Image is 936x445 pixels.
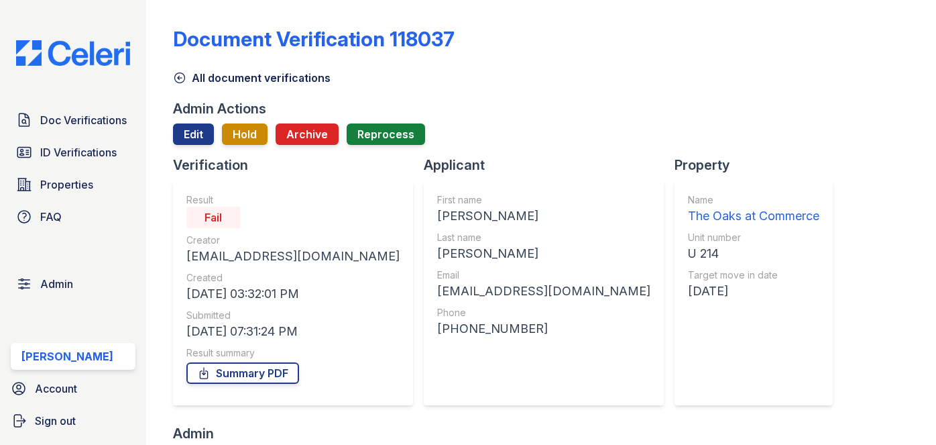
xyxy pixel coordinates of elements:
[5,40,141,66] img: CE_Logo_Blue-a8612792a0a2168367f1c8372b55b34899dd931a85d93a1a3d3e32e68fde9ad4.png
[35,413,76,429] span: Sign out
[437,231,650,244] div: Last name
[437,319,650,338] div: [PHONE_NUMBER]
[186,207,240,228] div: Fail
[173,424,372,443] div: Admin
[35,381,77,397] span: Account
[688,207,819,226] div: The Oaks at Commerce
[424,156,675,175] div: Applicant
[186,322,400,341] div: [DATE] 07:31:24 PM
[437,306,650,319] div: Phone
[173,70,331,86] a: All document verifications
[5,407,141,434] a: Sign out
[186,285,400,303] div: [DATE] 03:32:01 PM
[437,193,650,207] div: First name
[222,123,268,145] button: Hold
[186,234,400,247] div: Creator
[186,362,299,384] a: Summary PDF
[11,203,135,230] a: FAQ
[11,107,135,134] a: Doc Verifications
[437,207,650,226] div: [PERSON_NAME]
[5,375,141,402] a: Account
[688,268,819,282] div: Target move in date
[11,270,135,297] a: Admin
[40,144,117,160] span: ID Verifications
[186,193,400,207] div: Result
[186,309,400,322] div: Submitted
[173,99,266,118] div: Admin Actions
[40,209,62,225] span: FAQ
[11,139,135,166] a: ID Verifications
[186,271,400,285] div: Created
[186,247,400,266] div: [EMAIL_ADDRESS][DOMAIN_NAME]
[688,231,819,244] div: Unit number
[437,268,650,282] div: Email
[21,348,113,364] div: [PERSON_NAME]
[40,112,127,128] span: Doc Verifications
[688,193,819,226] a: Name The Oaks at Commerce
[40,276,73,292] span: Admin
[688,193,819,207] div: Name
[40,177,93,193] span: Properties
[173,27,455,51] div: Document Verification 118037
[675,156,843,175] div: Property
[688,282,819,301] div: [DATE]
[276,123,339,145] button: Archive
[437,244,650,263] div: [PERSON_NAME]
[186,346,400,360] div: Result summary
[688,244,819,263] div: U 214
[437,282,650,301] div: [EMAIL_ADDRESS][DOMAIN_NAME]
[173,123,214,145] a: Edit
[173,156,424,175] div: Verification
[11,171,135,198] a: Properties
[347,123,425,145] button: Reprocess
